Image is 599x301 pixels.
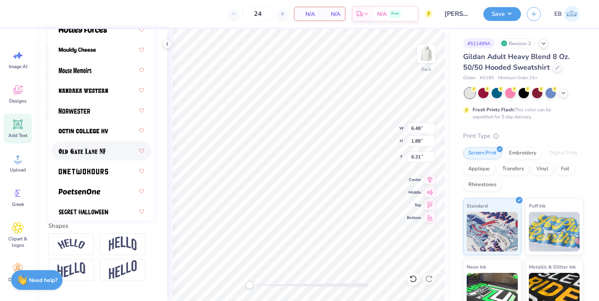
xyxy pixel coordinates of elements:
[59,68,92,73] img: Mouse Memoirs
[9,98,27,104] span: Designs
[324,10,340,18] span: N/A
[12,201,24,208] span: Greek
[377,10,387,18] span: N/A
[57,239,85,250] img: Arc
[59,27,107,33] img: Motley Forces
[556,163,574,175] div: Foil
[5,236,31,248] span: Clipart & logos
[59,108,90,114] img: Norwester
[463,52,570,72] span: Gildan Adult Heavy Blend 8 Oz. 50/50 Hooded Sweatshirt
[544,147,582,159] div: Digital Print
[483,7,521,21] button: Save
[467,202,488,210] span: Standard
[529,212,580,251] img: Puff Ink
[8,132,27,139] span: Add Text
[407,215,421,221] span: Bottom
[473,106,570,120] div: This color can be expedited for 5 day delivery.
[9,63,27,70] span: Image AI
[564,6,580,22] img: Emily Breit
[109,236,137,251] img: Arch
[463,179,502,191] div: Rhinestones
[242,7,273,21] input: – –
[499,38,535,48] div: Revision 2
[59,88,108,93] img: Nandaka Western
[407,177,421,183] span: Center
[498,75,538,82] span: Minimum Order: 24 +
[421,66,431,73] div: Back
[418,46,434,62] img: Back
[109,260,137,280] img: Rise
[246,281,254,289] div: Accessibility label
[467,212,518,251] img: Standard
[59,189,100,194] img: PoetsenOne
[531,163,553,175] div: Vinyl
[59,209,108,215] img: Secret Halloween
[554,10,562,19] span: EB
[299,10,315,18] span: N/A
[497,163,529,175] div: Transfers
[463,75,476,82] span: Gildan
[463,163,495,175] div: Applique
[439,6,477,22] input: Untitled Design
[529,202,546,210] span: Puff Ink
[48,221,68,231] label: Shapes
[59,169,108,174] img: OneTwoHours
[29,276,57,284] strong: Need help?
[57,262,85,278] img: Flag
[473,107,515,113] strong: Fresh Prints Flash:
[10,167,26,173] span: Upload
[59,149,106,154] img: Old Gate Lane NF
[8,276,27,283] span: Decorate
[480,75,494,82] span: # G185
[529,263,576,271] span: Metallic & Glitter Ink
[59,128,108,134] img: Octin College Hv (Heavy)
[463,147,502,159] div: Screen Print
[551,6,583,22] a: EB
[467,263,486,271] span: Neon Ink
[504,147,542,159] div: Embroidery
[391,11,399,17] span: Free
[59,48,96,53] img: Mouldy Cheese
[407,202,421,208] span: Top
[463,38,495,48] div: # 511499A
[407,189,421,196] span: Middle
[463,131,583,141] div: Print Type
